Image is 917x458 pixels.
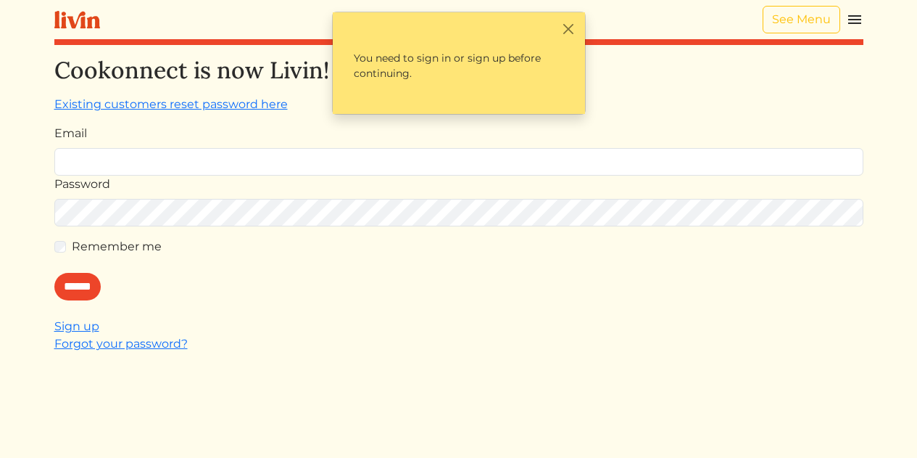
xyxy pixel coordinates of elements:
a: See Menu [763,6,840,33]
a: Forgot your password? [54,337,188,351]
a: Sign up [54,319,99,333]
p: You need to sign in or sign up before continuing. [341,38,576,94]
a: Existing customers reset password here [54,97,288,111]
label: Password [54,176,110,193]
label: Remember me [72,238,162,255]
img: menu_hamburger-cb6d353cf0ecd9f46ceae1c99ecbeb4a00e71ca567a856bd81f57e9d8c17bb26.svg [846,11,863,28]
h2: Cookonnect is now Livin! [54,57,863,84]
button: Close [561,21,576,36]
label: Email [54,125,87,142]
img: livin-logo-a0d97d1a881af30f6274990eb6222085a2533c92bbd1e4f22c21b4f0d0e3210c.svg [54,11,100,29]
